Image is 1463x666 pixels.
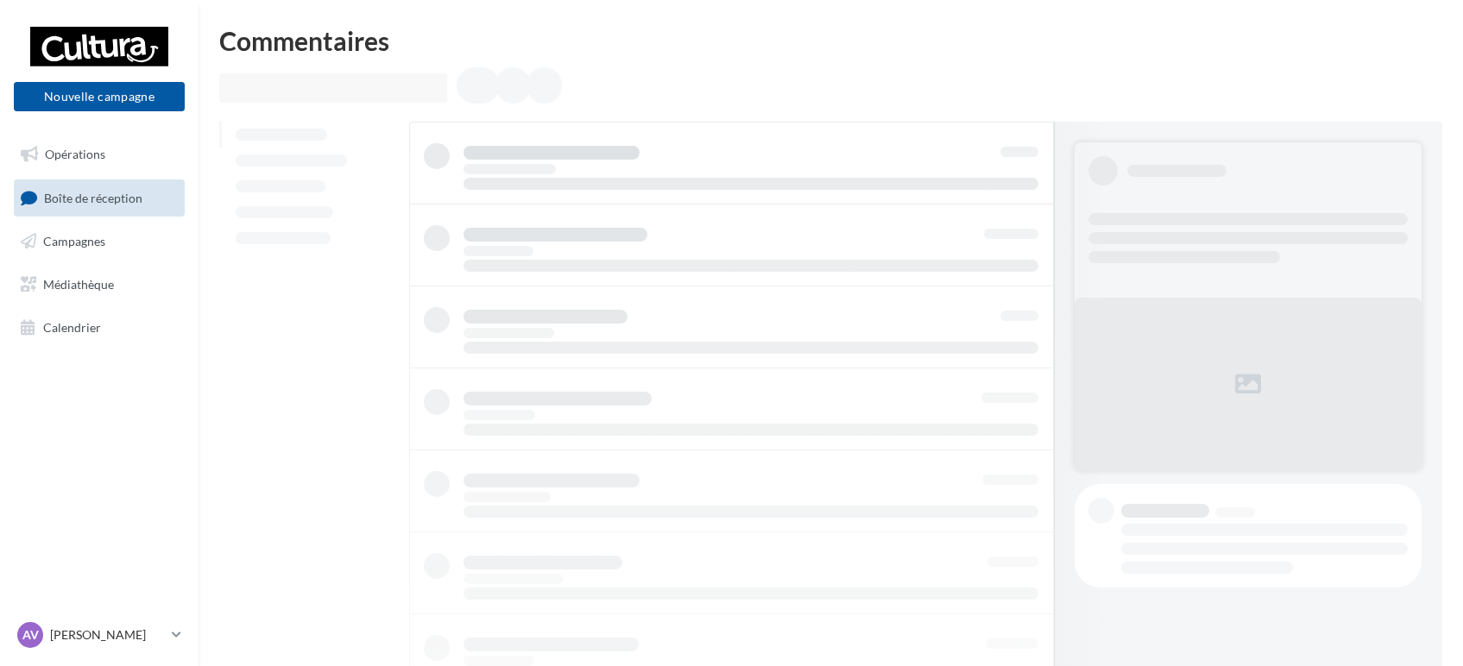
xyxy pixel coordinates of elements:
p: [PERSON_NAME] [50,626,165,644]
a: Calendrier [10,310,188,346]
a: Médiathèque [10,267,188,303]
a: Boîte de réception [10,179,188,217]
button: Nouvelle campagne [14,82,185,111]
span: Campagnes [43,234,105,248]
span: Opérations [45,147,105,161]
a: Campagnes [10,223,188,260]
span: Calendrier [43,319,101,334]
a: Opérations [10,136,188,173]
span: Boîte de réception [44,190,142,204]
a: AV [PERSON_NAME] [14,619,185,651]
span: AV [22,626,39,644]
span: Médiathèque [43,277,114,292]
div: Commentaires [219,28,1442,53]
